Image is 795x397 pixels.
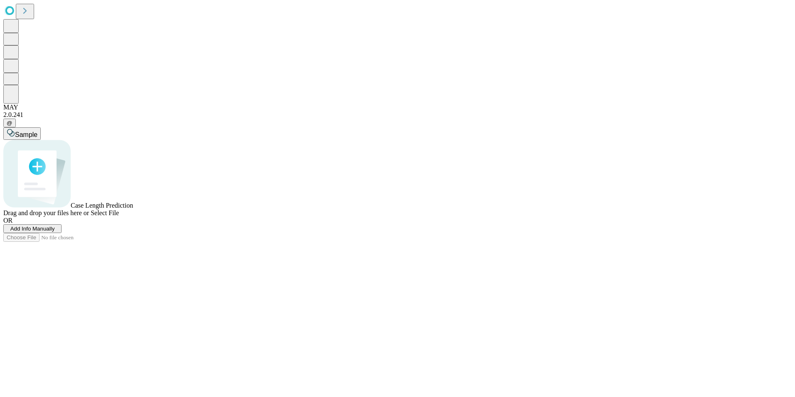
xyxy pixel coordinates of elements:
div: MAY [3,104,792,111]
span: @ [7,120,12,126]
div: 2.0.241 [3,111,792,119]
button: @ [3,119,16,127]
button: Add Info Manually [3,224,62,233]
span: Drag and drop your files here or [3,209,89,216]
span: Sample [15,131,37,138]
span: Select File [91,209,119,216]
span: Add Info Manually [10,226,55,232]
button: Sample [3,127,41,140]
span: OR [3,217,12,224]
span: Case Length Prediction [71,202,133,209]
